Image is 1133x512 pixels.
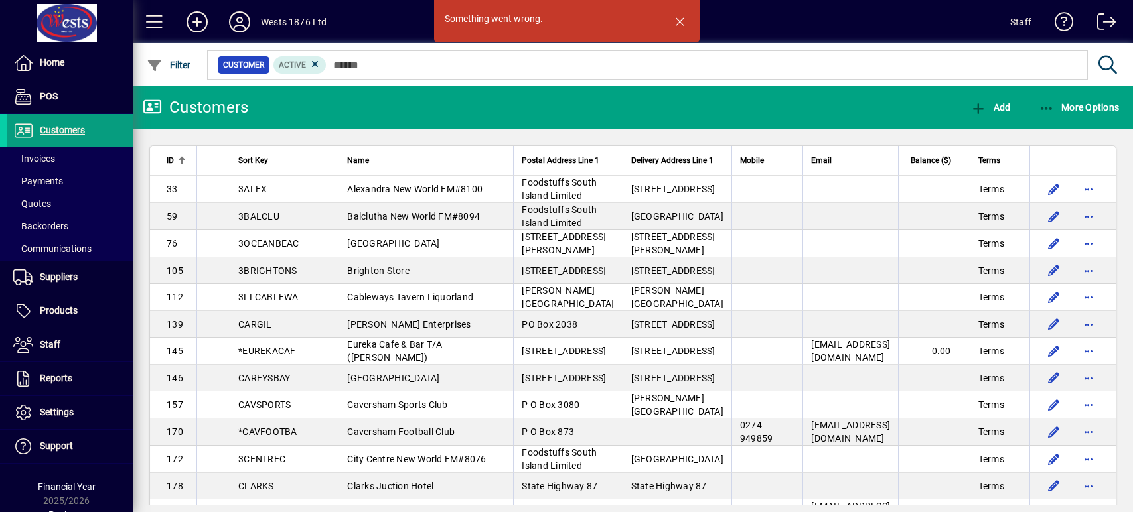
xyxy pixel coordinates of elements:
[631,211,723,222] span: [GEOGRAPHIC_DATA]
[522,373,606,383] span: [STREET_ADDRESS]
[167,238,178,249] span: 76
[238,265,297,276] span: 3BRIGHTONS
[522,204,597,228] span: Foodstuffs South Island Limited
[522,177,597,201] span: Foodstuffs South Island Limited
[631,184,716,194] span: [STREET_ADDRESS]
[147,60,191,70] span: Filter
[631,481,707,491] span: State Highway 87
[1078,314,1099,335] button: More options
[40,373,72,383] span: Reports
[522,447,597,471] span: Foodstuffs South Island Limited
[978,344,1004,357] span: Terms
[978,182,1004,196] span: Terms
[7,328,133,361] a: Staff
[740,420,773,444] span: 0274 949859
[167,346,183,356] span: 145
[279,60,306,70] span: Active
[238,238,299,249] span: 3OCEANBEAC
[347,153,369,168] span: Name
[740,153,795,168] div: Mobile
[238,319,272,330] span: CARGIL
[7,430,133,463] a: Support
[978,264,1004,277] span: Terms
[7,192,133,215] a: Quotes
[811,153,890,168] div: Email
[176,10,218,34] button: Add
[238,211,279,222] span: 3BALCLU
[1078,233,1099,254] button: More options
[347,292,473,302] span: Cableways Tavern Liquorland
[238,454,285,464] span: 3CENTREC
[740,153,764,168] span: Mobile
[167,319,183,330] span: 139
[522,481,597,491] span: State Highway 87
[978,237,1004,250] span: Terms
[40,440,73,451] span: Support
[631,231,716,255] span: [STREET_ADDRESS][PERSON_NAME]
[218,10,261,34] button: Profile
[167,211,178,222] span: 59
[167,426,183,437] span: 170
[631,265,716,276] span: [STREET_ADDRESS]
[1078,260,1099,281] button: More options
[1043,233,1065,254] button: Edit
[40,125,85,135] span: Customers
[978,425,1004,438] span: Terms
[631,454,723,464] span: [GEOGRAPHIC_DATA]
[1043,421,1065,442] button: Edit
[143,97,248,118] div: Customers
[347,481,433,491] span: Clarks Juction Hotel
[7,294,133,328] a: Products
[13,221,68,231] span: Backorders
[631,393,723,416] span: [PERSON_NAME][GEOGRAPHIC_DATA]
[238,373,290,383] span: CAREYSBAY
[522,265,606,276] span: [STREET_ADDRESS]
[7,46,133,80] a: Home
[1043,314,1065,335] button: Edit
[347,373,439,383] span: [GEOGRAPHIC_DATA]
[978,318,1004,331] span: Terms
[1078,178,1099,200] button: More options
[1087,3,1116,46] a: Logout
[1043,287,1065,308] button: Edit
[522,426,574,437] span: P O Box 873
[811,339,890,363] span: [EMAIL_ADDRESS][DOMAIN_NAME]
[522,346,606,356] span: [STREET_ADDRESS]
[167,184,178,194] span: 33
[347,319,471,330] span: [PERSON_NAME] Enterprises
[167,265,183,276] span: 105
[907,153,963,168] div: Balance ($)
[261,11,327,32] div: Wests 1876 Ltd
[1043,260,1065,281] button: Edit
[167,153,189,168] div: ID
[811,153,832,168] span: Email
[167,373,183,383] span: 146
[1045,3,1074,46] a: Knowledge Base
[631,346,716,356] span: [STREET_ADDRESS]
[347,153,505,168] div: Name
[631,153,714,168] span: Delivery Address Line 1
[1043,178,1065,200] button: Edit
[40,407,74,417] span: Settings
[238,153,268,168] span: Sort Key
[7,147,133,170] a: Invoices
[967,96,1014,119] button: Add
[167,399,183,410] span: 157
[40,339,60,350] span: Staff
[898,338,970,365] td: 0.00
[40,305,78,316] span: Products
[347,211,480,222] span: Balclutha New World FM#8094
[223,58,264,72] span: Customer
[978,210,1004,223] span: Terms
[167,292,183,302] span: 112
[631,373,716,383] span: [STREET_ADDRESS]
[978,290,1004,304] span: Terms
[1078,206,1099,227] button: More options
[978,371,1004,385] span: Terms
[1043,476,1065,497] button: Edit
[347,184,483,194] span: Alexandra New World FM#8100
[167,481,183,491] span: 178
[7,237,133,260] a: Communications
[40,57,64,68] span: Home
[978,480,1004,493] span: Terms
